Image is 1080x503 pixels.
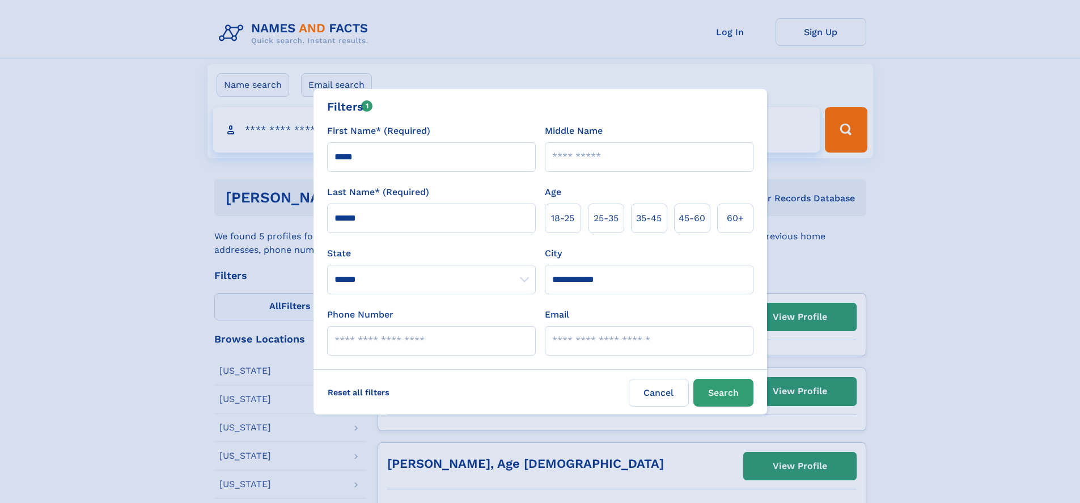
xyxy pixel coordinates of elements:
label: Cancel [629,379,689,407]
label: Age [545,185,561,199]
span: 35‑45 [636,212,662,225]
span: 60+ [727,212,744,225]
span: 25‑35 [594,212,619,225]
button: Search [693,379,753,407]
label: First Name* (Required) [327,124,430,138]
label: Reset all filters [320,379,397,406]
label: State [327,247,536,260]
div: Filters [327,98,373,115]
label: Email [545,308,569,322]
label: City [545,247,562,260]
span: 45‑60 [679,212,705,225]
label: Middle Name [545,124,603,138]
label: Last Name* (Required) [327,185,429,199]
span: 18‑25 [551,212,574,225]
label: Phone Number [327,308,393,322]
